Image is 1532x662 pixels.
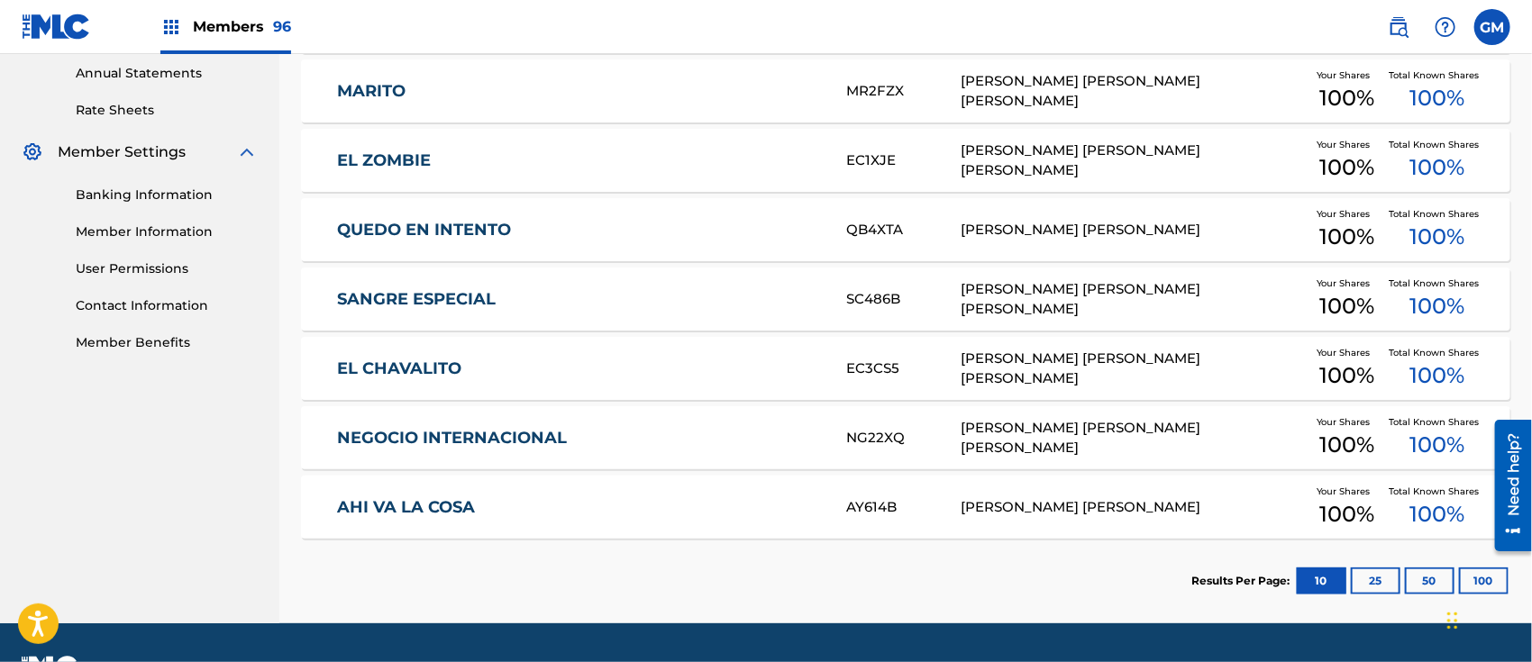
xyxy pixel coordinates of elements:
[846,150,961,171] div: EC1XJE
[962,497,1306,518] div: [PERSON_NAME] [PERSON_NAME]
[1389,68,1486,82] span: Total Known Shares
[337,150,822,171] a: EL ZOMBIE
[962,418,1306,458] div: [PERSON_NAME] [PERSON_NAME] [PERSON_NAME]
[236,141,258,163] img: expand
[846,220,961,240] div: QB4XTA
[337,81,822,102] a: MARITO
[76,101,258,120] a: Rate Sheets
[1447,594,1458,648] div: Drag
[337,428,822,449] a: NEGOCIO INTERNACIONAL
[1459,567,1509,594] button: 100
[1410,359,1465,392] span: 100 %
[22,14,91,40] img: MLC Logo
[193,16,291,37] span: Members
[337,497,822,518] a: AHI VA LA COSA
[1405,567,1454,594] button: 50
[1320,498,1375,531] span: 100 %
[1389,485,1486,498] span: Total Known Shares
[1318,415,1378,429] span: Your Shares
[1318,277,1378,290] span: Your Shares
[1318,346,1378,359] span: Your Shares
[1410,429,1465,461] span: 100 %
[1389,346,1486,359] span: Total Known Shares
[1318,207,1378,221] span: Your Shares
[962,71,1306,112] div: [PERSON_NAME] [PERSON_NAME] [PERSON_NAME]
[846,358,961,379] div: EC3CS5
[1427,9,1464,45] div: Help
[846,497,961,518] div: AY614B
[273,18,291,35] span: 96
[1389,207,1486,221] span: Total Known Shares
[76,333,258,352] a: Member Benefits
[1410,151,1465,184] span: 100 %
[1389,138,1486,151] span: Total Known Shares
[962,220,1306,240] div: [PERSON_NAME] [PERSON_NAME]
[1320,82,1375,114] span: 100 %
[58,141,186,163] span: Member Settings
[76,259,258,278] a: User Permissions
[1389,415,1486,429] span: Total Known Shares
[1410,221,1465,253] span: 100 %
[1410,82,1465,114] span: 100 %
[1320,151,1375,184] span: 100 %
[337,358,822,379] a: EL CHAVALITO
[1320,359,1375,392] span: 100 %
[1389,277,1486,290] span: Total Known Shares
[1320,290,1375,322] span: 100 %
[1320,221,1375,253] span: 100 %
[1474,9,1510,45] div: User Menu
[76,64,258,83] a: Annual Statements
[962,279,1306,320] div: [PERSON_NAME] [PERSON_NAME] [PERSON_NAME]
[1388,16,1409,38] img: search
[337,289,822,310] a: SANGRE ESPECIAL
[846,428,961,449] div: NG22XQ
[1482,413,1532,558] iframe: Resource Center
[1435,16,1456,38] img: help
[1191,573,1294,589] p: Results Per Page:
[1297,567,1346,594] button: 10
[22,141,43,163] img: Member Settings
[337,220,822,240] a: QUEDO EN INTENTO
[1442,576,1532,662] iframe: Chat Widget
[962,141,1306,181] div: [PERSON_NAME] [PERSON_NAME] [PERSON_NAME]
[846,81,961,102] div: MR2FZX
[160,16,182,38] img: Top Rightsholders
[76,222,258,241] a: Member Information
[1318,68,1378,82] span: Your Shares
[1410,498,1465,531] span: 100 %
[1410,290,1465,322] span: 100 %
[1318,138,1378,151] span: Your Shares
[1381,9,1417,45] a: Public Search
[846,289,961,310] div: SC486B
[1351,567,1400,594] button: 25
[1320,429,1375,461] span: 100 %
[962,349,1306,389] div: [PERSON_NAME] [PERSON_NAME] [PERSON_NAME]
[1318,485,1378,498] span: Your Shares
[76,186,258,204] a: Banking Information
[76,296,258,315] a: Contact Information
